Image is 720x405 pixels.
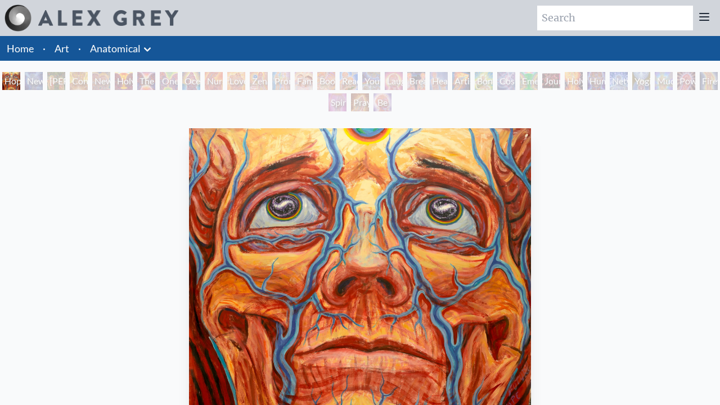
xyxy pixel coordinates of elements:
div: Emerald Grail [520,72,538,90]
div: [PERSON_NAME] & Eve [47,72,65,90]
div: Be a Good Human Being [373,93,391,111]
div: Family [295,72,313,90]
div: Hope [2,72,20,90]
a: Home [7,42,34,55]
div: Artist's Hand [452,72,470,90]
div: New Man New Woman [92,72,110,90]
div: Spirit Animates the Flesh [328,93,346,111]
div: Holy Grail [115,72,133,90]
div: Young & Old [362,72,380,90]
div: Mudra [655,72,673,90]
div: Contemplation [70,72,88,90]
div: Networks [610,72,628,90]
div: Power to the Peaceful [677,72,695,90]
div: Boo-boo [317,72,335,90]
div: Yogi & the Möbius Sphere [632,72,650,90]
div: New Man [DEMOGRAPHIC_DATA]: [DEMOGRAPHIC_DATA] Mind [25,72,43,90]
div: Reading [340,72,358,90]
div: Firewalking [700,72,718,90]
input: Search [537,6,693,30]
li: · [38,36,50,61]
div: The Kiss [137,72,155,90]
a: Art [55,40,69,56]
div: Healing [430,72,448,90]
div: Human Geometry [587,72,605,90]
div: One Taste [160,72,178,90]
div: Holy Fire [565,72,583,90]
div: Zena Lotus [250,72,268,90]
div: Breathing [407,72,425,90]
div: Laughing Man [385,72,403,90]
div: Love Circuit [227,72,245,90]
div: Ocean of Love Bliss [182,72,200,90]
div: Nursing [205,72,223,90]
div: Praying Hands [351,93,369,111]
li: · [74,36,85,61]
div: Cosmic Lovers [497,72,515,90]
div: Promise [272,72,290,90]
div: Journey of the Wounded Healer [542,72,560,90]
div: Bond [475,72,493,90]
a: Anatomical [90,40,141,56]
